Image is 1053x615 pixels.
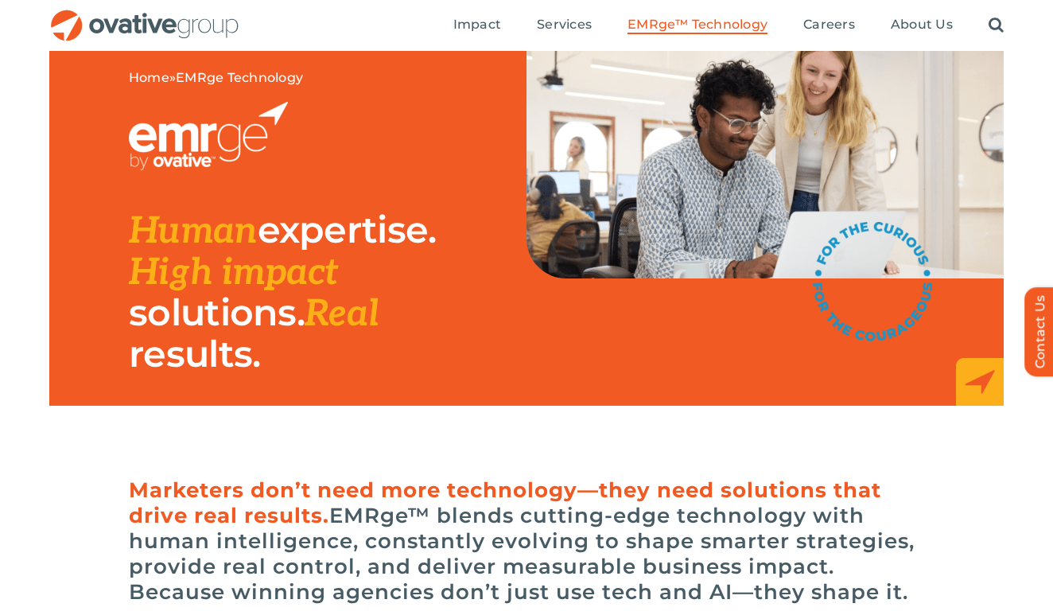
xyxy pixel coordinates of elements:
[129,70,169,85] a: Home
[129,251,338,295] span: High impact
[803,17,855,34] a: Careers
[526,40,1004,278] img: EMRge Landing Page Header Image
[129,70,303,86] span: »
[453,17,501,34] a: Impact
[891,17,953,33] span: About Us
[129,102,288,170] img: EMRGE_RGB_wht
[537,17,592,34] a: Services
[129,209,258,254] span: Human
[891,17,953,34] a: About Us
[129,477,881,528] span: Marketers don’t need more technology—they need solutions that drive real results.
[537,17,592,33] span: Services
[129,477,924,605] h6: EMRge™ blends cutting-edge technology with human intelligence, constantly evolving to shape smart...
[129,290,305,335] span: solutions.
[176,70,303,85] span: EMRge Technology
[49,8,240,23] a: OG_Full_horizontal_RGB
[803,17,855,33] span: Careers
[453,17,501,33] span: Impact
[989,17,1004,34] a: Search
[129,331,260,376] span: results.
[628,17,767,33] span: EMRge™ Technology
[258,207,437,252] span: expertise.
[628,17,767,34] a: EMRge™ Technology
[956,358,1004,406] img: EMRge_HomePage_Elements_Arrow Box
[305,292,379,337] span: Real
